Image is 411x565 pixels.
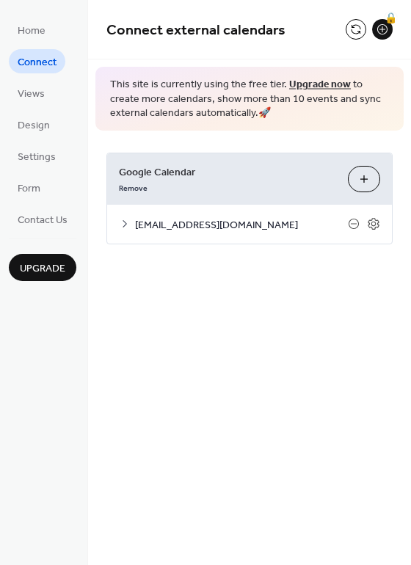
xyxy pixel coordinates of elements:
a: Home [9,18,54,42]
a: Views [9,81,54,105]
span: Settings [18,150,56,165]
span: Remove [119,183,148,193]
span: Connect [18,55,57,70]
button: Upgrade [9,254,76,281]
span: Upgrade [20,261,65,277]
span: Home [18,23,46,39]
span: Design [18,118,50,134]
a: Settings [9,144,65,168]
span: This site is currently using the free tier. to create more calendars, show more than 10 events an... [110,78,389,121]
span: [EMAIL_ADDRESS][DOMAIN_NAME] [135,217,348,233]
a: Contact Us [9,207,76,231]
span: Form [18,181,40,197]
a: Connect [9,49,65,73]
span: Contact Us [18,213,68,228]
span: Connect external calendars [106,16,285,45]
a: Upgrade now [289,75,351,95]
span: Google Calendar [119,164,336,180]
span: Views [18,87,45,102]
a: Form [9,175,49,200]
a: Design [9,112,59,136]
